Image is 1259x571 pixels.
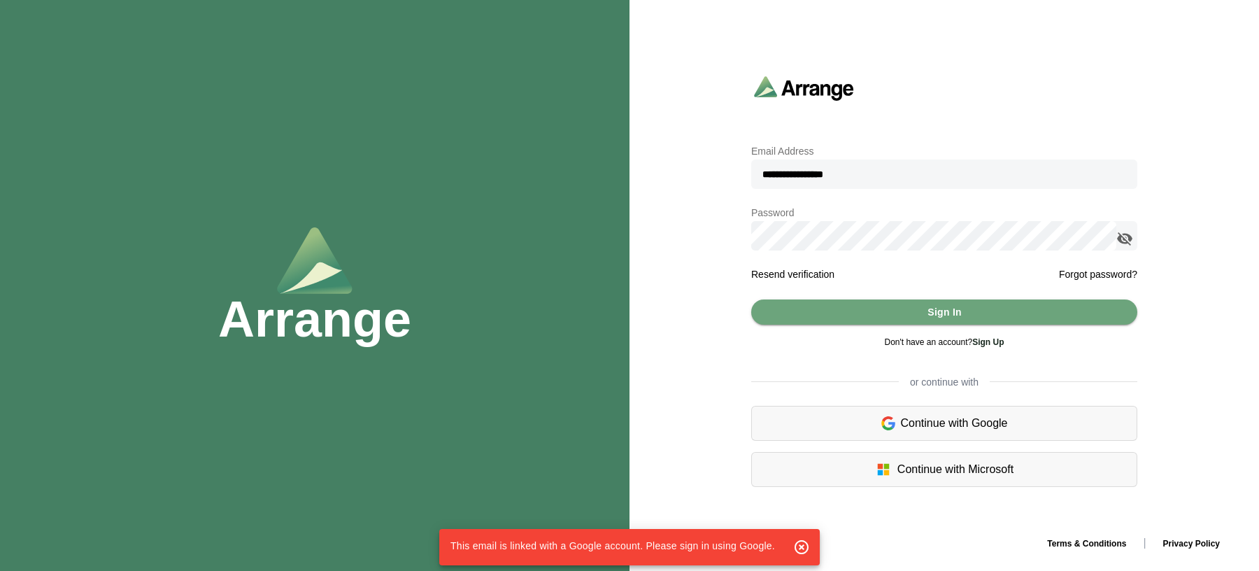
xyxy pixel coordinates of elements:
[899,375,990,389] span: or continue with
[1036,539,1137,549] a: Terms & Conditions
[875,461,892,478] img: microsoft-logo.7cf64d5f.svg
[751,299,1137,325] button: Sign In
[450,540,775,551] span: This email is linked with a Google account. Please sign in using Google.
[218,294,411,344] h1: Arrange
[884,337,1004,347] span: Don't have an account?
[972,337,1004,347] a: Sign Up
[1152,539,1231,549] a: Privacy Policy
[1143,537,1146,549] span: |
[881,415,895,432] img: google-logo.6d399ca0.svg
[1059,266,1137,283] a: Forgot password?
[927,299,962,325] span: Sign In
[751,269,834,280] a: Resend verification
[751,143,1137,160] p: Email Address
[754,76,854,100] img: arrangeai-name-small-logo.4d2b8aee.svg
[751,452,1137,487] div: Continue with Microsoft
[1116,230,1133,247] i: appended action
[751,406,1137,441] div: Continue with Google
[751,204,1137,221] p: Password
